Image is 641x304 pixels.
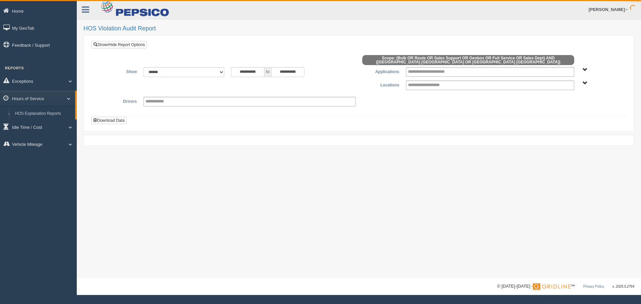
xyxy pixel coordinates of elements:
span: v. 2025.5.2764 [613,285,634,288]
a: Show/Hide Report Options [91,41,147,48]
img: Gridline [533,283,571,290]
label: Applications [359,67,403,75]
span: Scope: (Bulk OR Route OR Sales Support OR Geobox OR Full Service OR Sales Dept) AND ([GEOGRAPHIC_... [362,55,574,65]
a: Privacy Policy [583,285,604,288]
span: to [264,67,271,77]
h2: HOS Violation Audit Report [83,25,634,32]
button: Download Data [91,117,127,124]
div: © [DATE]-[DATE] - ™ [497,283,634,290]
label: Drivers [96,97,140,105]
a: HOS Explanation Reports [12,108,75,120]
label: Show [96,67,140,75]
label: Locations [359,80,403,88]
